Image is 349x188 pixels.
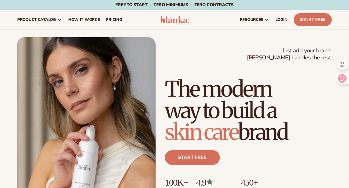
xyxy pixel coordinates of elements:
span: resources [240,17,263,22]
span: product catalog [17,17,56,22]
a: Start Free [294,13,332,26]
img: logo [160,16,189,23]
p: 4.9 [196,177,235,187]
span: pricing [106,17,122,22]
a: product catalog [14,10,65,30]
span: LOGIN [276,17,288,22]
a: Start free [165,150,220,165]
a: resources [237,10,272,30]
span: Free to start · ZERO minimums · ZERO contracts [115,2,233,8]
span: Just add your brand. [PERSON_NAME] handles the rest. [247,47,332,62]
a: LOGIN [272,10,291,30]
a: pricing [103,10,125,30]
p: 450+ [241,177,287,187]
h1: The modern way to build a brand [165,78,332,143]
span: How It Works [68,17,100,22]
p: 100K+ [165,177,190,187]
a: How It Works [65,10,103,30]
span: skin care [165,118,238,146]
